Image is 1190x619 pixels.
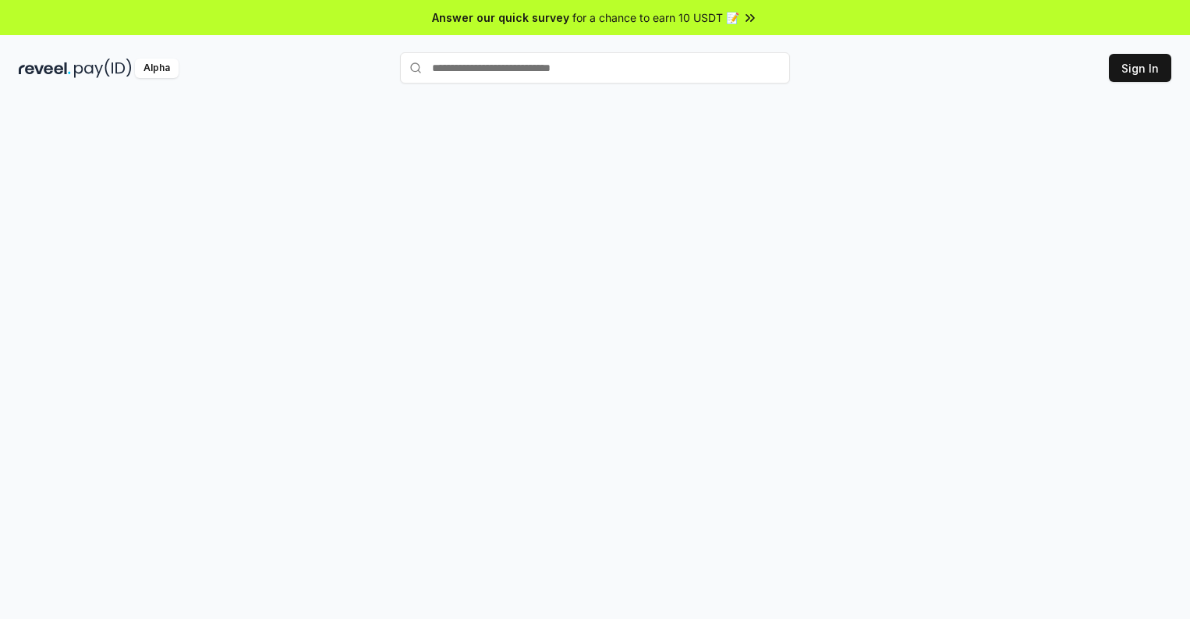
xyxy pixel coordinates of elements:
[135,59,179,78] div: Alpha
[572,9,739,26] span: for a chance to earn 10 USDT 📝
[19,59,71,78] img: reveel_dark
[74,59,132,78] img: pay_id
[432,9,569,26] span: Answer our quick survey
[1109,54,1171,82] button: Sign In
